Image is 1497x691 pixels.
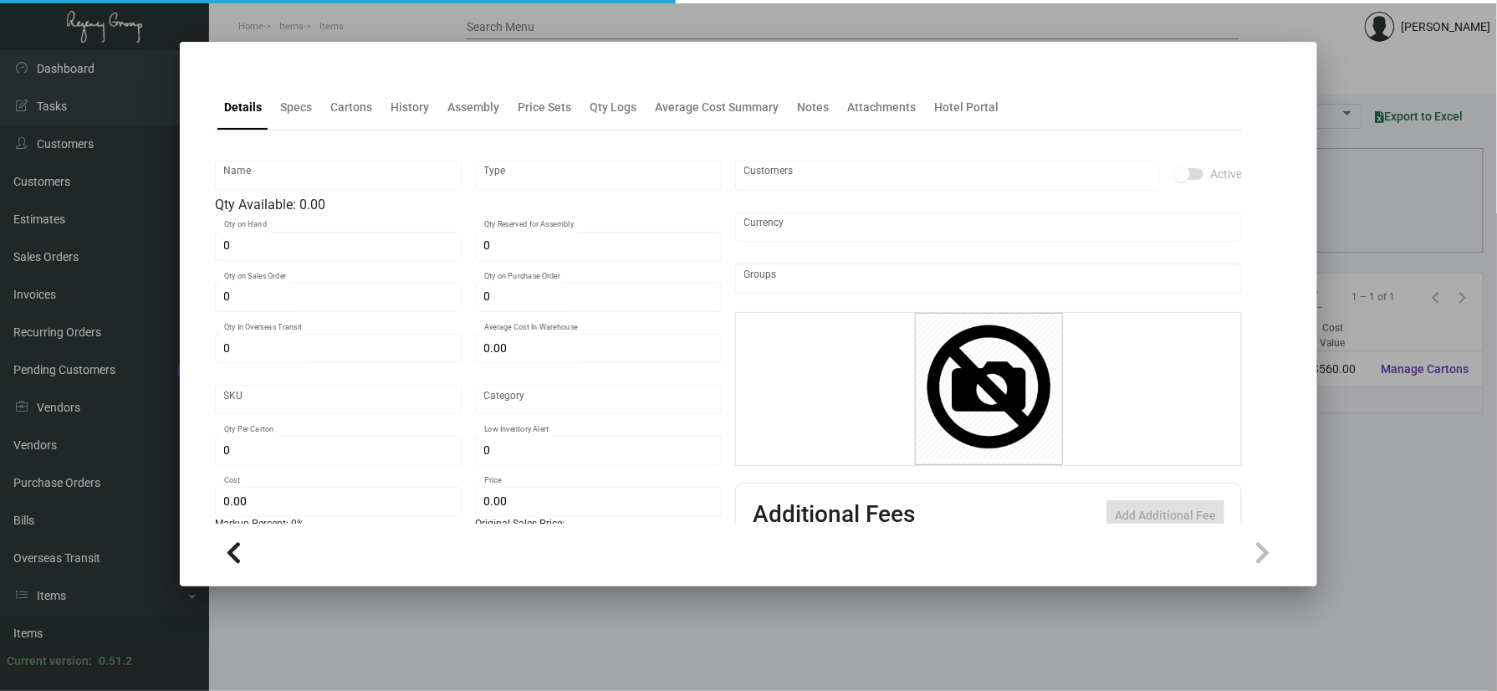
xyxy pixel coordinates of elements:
div: History [391,99,429,116]
div: Assembly [447,99,499,116]
input: Add new.. [744,169,1152,182]
span: Active [1210,164,1242,184]
button: Add Additional Fee [1106,500,1224,530]
input: Add new.. [744,272,1234,285]
div: Notes [797,99,829,116]
div: Average Cost Summary [655,99,779,116]
div: 0.51.2 [99,653,132,670]
div: Qty Logs [590,99,636,116]
span: Add Additional Fee [1115,509,1216,522]
div: Specs [280,99,312,116]
div: Current version: [7,653,92,670]
div: Attachments [847,99,916,116]
div: Details [224,99,262,116]
div: Qty Available: 0.00 [215,195,722,215]
div: Hotel Portal [934,99,999,116]
h2: Additional Fees [753,500,915,530]
div: Price Sets [518,99,571,116]
div: Cartons [330,99,372,116]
